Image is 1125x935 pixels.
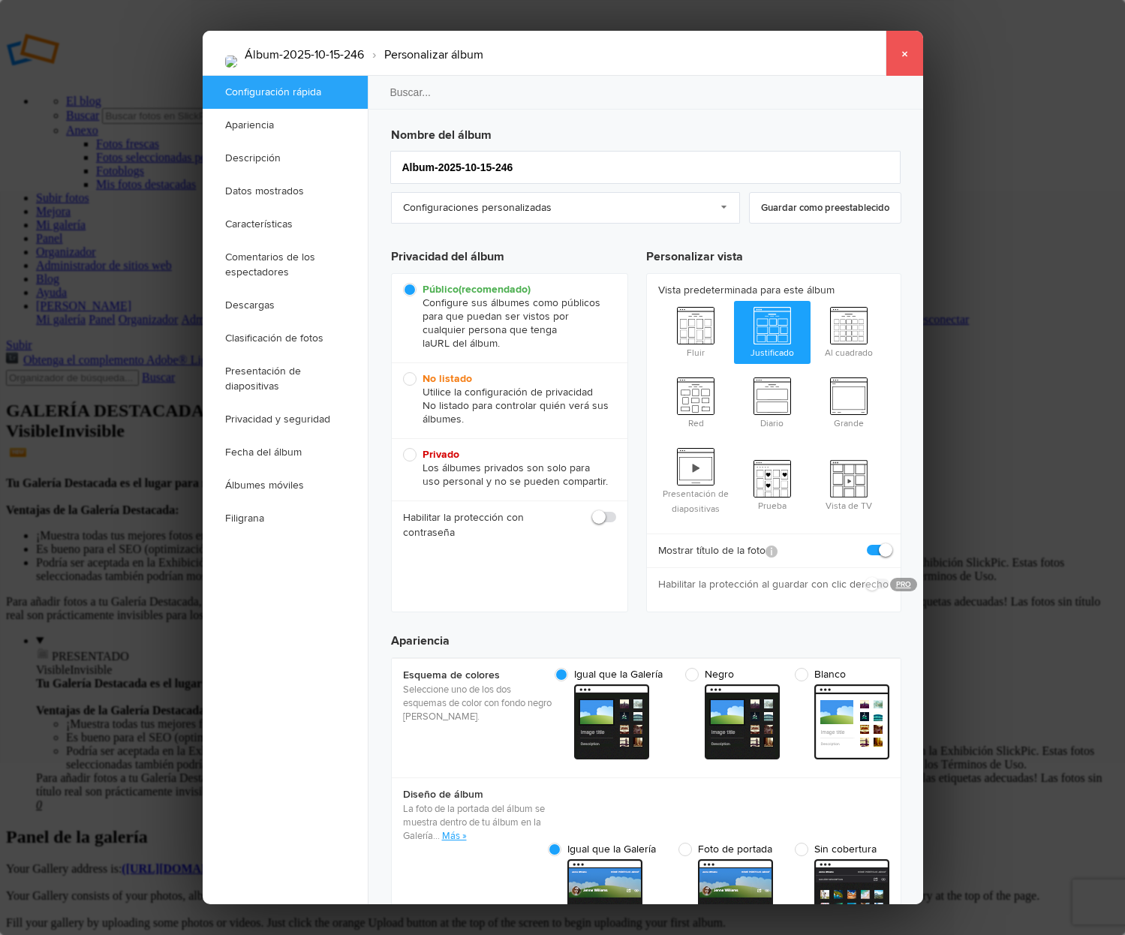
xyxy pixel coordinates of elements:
[203,76,368,109] a: Configuración rápida
[687,347,705,359] font: Fluir
[688,418,704,429] font: Red
[367,75,925,110] input: Buscar...
[225,119,274,131] font: Apariencia
[761,202,889,214] font: Guardar como preestablecido
[245,47,364,62] font: Álbum-2025-10-15-246
[391,633,450,648] font: Apariencia
[423,283,459,296] font: Público
[658,544,766,557] font: Mostrar título de la foto
[203,208,368,241] a: Características
[423,448,459,461] font: Privado
[760,418,784,429] font: Diario
[203,109,368,142] a: Apariencia
[423,461,608,488] font: Los álbumes privados son solo para uso personal y no se pueden compartir.
[225,332,323,344] font: Clasificación de fotos
[423,386,609,425] font: Utilice la configuración de privacidad No listado para controlar quién verá sus álbumes.
[574,668,663,681] font: Igual que la Galería
[814,843,877,855] font: Sin cobertura
[203,142,368,175] a: Descripción
[423,296,600,350] font: Configure sus álbumes como públicos para que puedan ser vistos por cualquier persona que tenga la
[403,803,545,842] font: La foto de la portada del álbum se muestra dentro de tu álbum en la Galería.
[435,830,440,842] font: ..
[203,436,368,469] a: Fecha del álbum
[225,446,302,458] font: Fecha del álbum
[384,47,483,62] font: Personalizar álbum
[225,413,330,425] font: Privacidad y seguridad
[225,56,237,68] img: Caminando.jpg
[825,347,873,359] font: Al cuadrado
[751,347,794,359] font: Justificado
[203,355,368,403] a: Presentación de diapositivas
[225,185,304,197] font: Datos mostrados
[663,489,729,515] font: Presentación de diapositivas
[225,479,304,492] font: Álbumes móviles
[403,511,524,539] font: Habilitar la protección con contraseña
[225,512,264,525] font: Filigrana
[203,469,368,502] a: Álbumes móviles
[203,289,368,322] a: Descargas
[225,152,281,164] font: Descripción
[658,284,835,296] font: Vista predeterminada para este álbum
[203,322,368,355] a: Clasificación de fotos
[901,46,908,62] font: ×
[705,668,734,681] font: Negro
[826,501,872,512] font: Vista de TV
[430,337,500,350] font: URL del álbum.
[886,31,923,76] a: ×
[391,128,492,143] font: Nombre del álbum
[834,418,864,429] font: Grande
[423,372,472,385] font: No listado
[459,283,531,296] font: (recomendado)
[567,843,656,855] font: Igual que la Galería
[225,86,321,98] font: Configuración rápida
[814,668,846,681] font: Blanco
[203,502,368,535] a: Filigrana
[403,684,552,723] font: Seleccione uno de los dos esquemas de color con fondo negro [PERSON_NAME].
[442,830,467,842] a: Más »
[698,843,772,855] font: Foto de portada
[646,249,743,264] font: Personalizar vista
[391,249,504,264] font: Privacidad del álbum
[203,403,368,436] a: Privacidad y seguridad
[403,788,483,801] font: Diseño de álbum
[896,580,911,589] font: PRO
[391,192,740,224] a: Configuraciones personalizadas
[749,192,901,224] a: Guardar como preestablecido
[758,501,787,512] font: Prueba
[403,669,500,681] font: Esquema de colores
[658,578,889,591] font: Habilitar la protección al guardar con clic derecho
[203,175,368,208] a: Datos mostrados
[225,299,275,311] font: Descargas
[225,251,315,278] font: Comentarios de los espectadores
[225,365,301,392] font: Presentación de diapositivas
[403,201,552,214] font: Configuraciones personalizadas
[225,218,293,230] font: Características
[890,578,917,591] a: PRO
[203,241,368,289] a: Comentarios de los espectadores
